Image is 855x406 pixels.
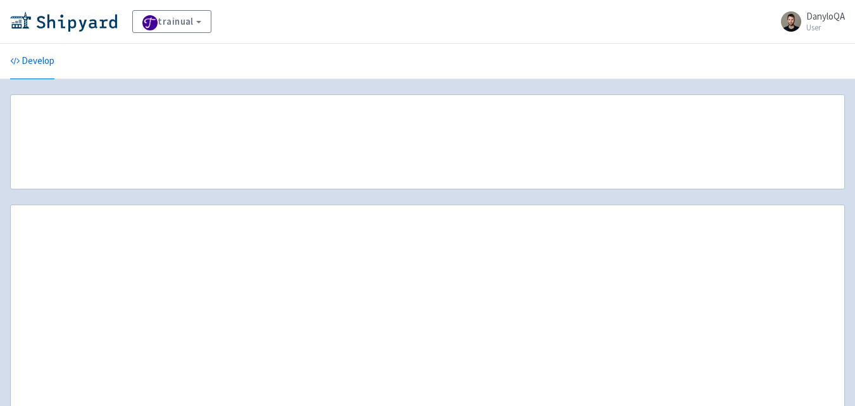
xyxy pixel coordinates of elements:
span: DanyloQA [806,10,845,22]
a: trainual [132,10,211,33]
a: Develop [10,44,54,79]
img: Shipyard logo [10,11,117,32]
small: User [806,23,845,32]
a: DanyloQA User [773,11,845,32]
